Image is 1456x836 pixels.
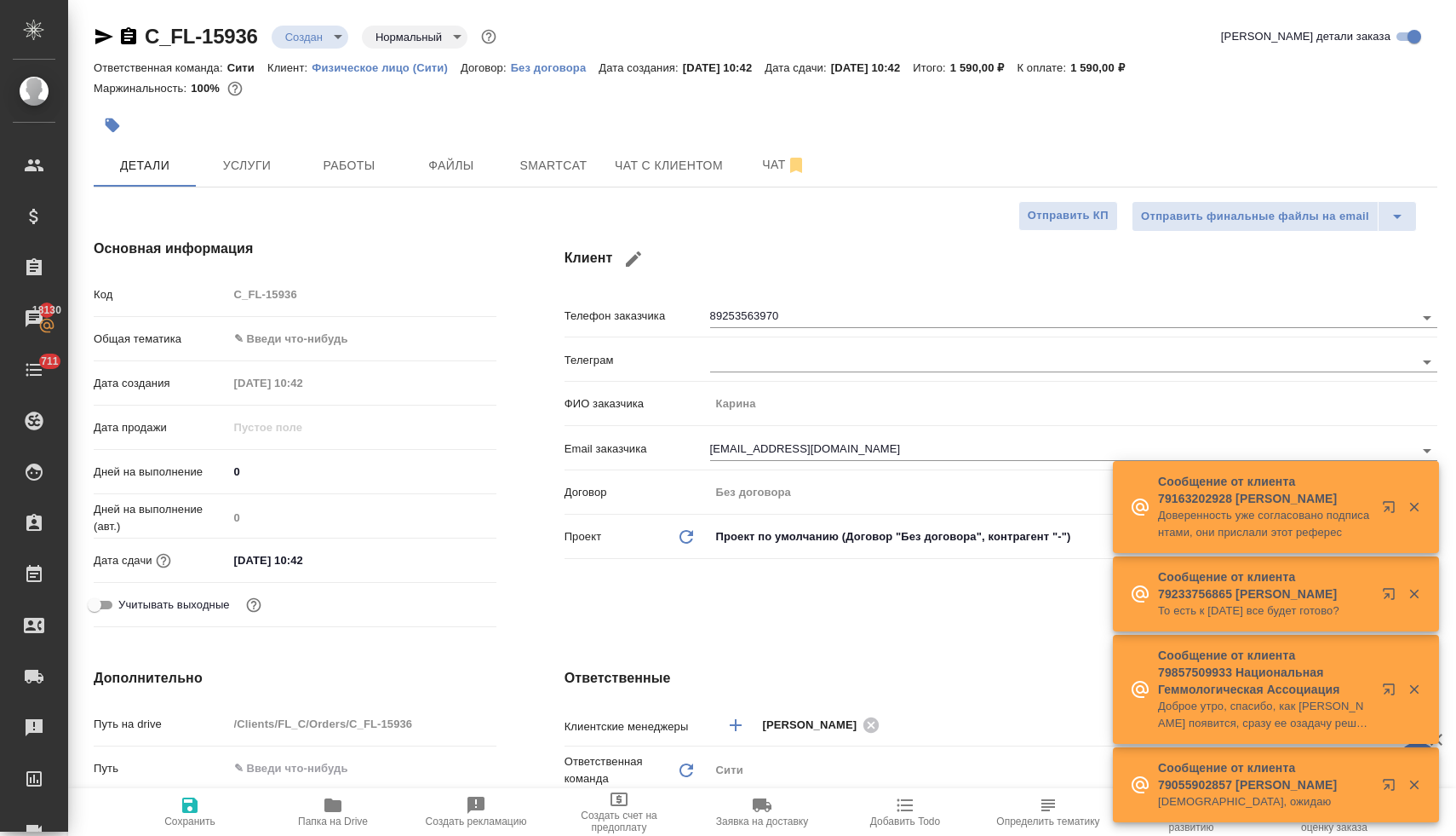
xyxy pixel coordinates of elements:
[565,718,710,735] p: Клиентские менеджеры
[565,352,710,369] p: Телеграм
[228,282,496,307] input: Пустое поле
[94,760,228,777] p: Путь
[267,61,312,74] p: Клиент:
[1372,577,1413,618] button: Открыть в новой вкладке
[234,331,476,348] div: ✎ Введи что-нибудь
[710,480,1437,504] input: Пустое поле
[763,717,868,734] span: [PERSON_NAME]
[565,441,710,458] p: Email заказчика
[1158,473,1371,507] p: Сообщение от клиента 79163202928 [PERSON_NAME]
[599,61,682,74] p: Дата создания:
[206,155,288,176] span: Услуги
[228,415,377,440] input: Пустое поле
[715,705,756,746] button: Добавить менеджера
[511,60,599,74] a: Без договора
[426,816,527,827] span: Создать рекламацию
[565,753,676,787] p: Ответственная команда
[1415,439,1439,463] button: Open
[224,78,246,100] button: 0.00 RUB;
[1158,602,1371,620] p: То есть к [DATE] все будет готово?
[94,26,114,47] button: Скопировать ссылку для ЯМессенджера
[870,816,940,827] span: Добавить Todo
[22,302,72,319] span: 18130
[1158,759,1371,793] p: Сообщение от клиента 79055902857 [PERSON_NAME]
[243,594,265,616] button: Выбери, если сб и вс нужно считать рабочими днями для выполнения заказа.
[511,61,599,74] p: Без договора
[1396,682,1431,697] button: Закрыть
[565,308,710,325] p: Телефон заказчика
[547,788,691,836] button: Создать счет на предоплату
[786,155,806,176] svg: Отписаться
[1396,499,1431,515] button: Закрыть
[228,459,496,484] input: ✎ Введи что-нибудь
[228,548,377,573] input: ✎ Введи что-нибудь
[996,816,1099,827] span: Определить тематику
[1158,698,1371,732] p: Доброе утро, спасибо, как [PERSON_NAME] появится, сразу ее озадачу решением этого вопроса
[410,155,492,176] span: Файлы
[94,716,228,733] p: Путь на drive
[94,239,496,259] h4: Основная информация
[94,107,131,144] button: Добавить тэг
[94,668,496,689] h4: Дополнительно
[94,61,227,74] p: Ответственная команда:
[118,26,139,47] button: Скопировать ссылку
[1132,201,1379,232] button: Отправить финальные файлы на email
[118,788,261,836] button: Сохранить
[1221,28,1390,45] span: [PERSON_NAME] детали заказа
[710,391,1437,416] input: Пустое поле
[558,810,680,833] span: Создать счет на предоплату
[312,60,461,74] a: Физическое лицо (Сити)
[1017,61,1070,74] p: К оплате:
[94,419,228,436] p: Дата продажи
[1372,490,1413,531] button: Открыть в новой вкладке
[710,756,1437,785] div: Сити
[104,155,186,176] span: Детали
[716,816,808,827] span: Заявка на доставку
[1415,350,1439,374] button: Open
[228,325,496,354] div: ✎ Введи что-нибудь
[834,788,977,836] button: Добавить Todo
[1028,206,1109,226] span: Отправить КП
[308,155,390,176] span: Работы
[950,61,1017,74] p: 1 590,00 ₽
[691,788,834,836] button: Заявка на доставку
[831,61,914,74] p: [DATE] 10:42
[370,30,447,44] button: Нормальный
[763,714,886,735] div: [PERSON_NAME]
[298,816,368,827] span: Папка на Drive
[94,375,228,392] p: Дата создания
[1415,306,1439,330] button: Open
[191,82,224,95] p: 100%
[152,550,175,572] button: Если добавить услуги и заполнить их объемом, то дата рассчитается автоматически
[1070,61,1138,74] p: 1 590,00 ₽
[765,61,830,74] p: Дата сдачи:
[461,61,511,74] p: Договор:
[280,30,328,44] button: Создан
[565,239,1437,280] h4: Клиент
[362,26,467,49] div: Создан
[1396,586,1431,602] button: Закрыть
[1141,207,1369,227] span: Отправить финальные файлы на email
[228,712,496,736] input: Пустое поле
[683,61,765,74] p: [DATE] 10:42
[743,154,825,176] span: Чат
[615,155,723,176] span: Чат с клиентом
[913,61,949,74] p: Итого:
[1018,201,1118,231] button: Отправить КП
[164,816,215,827] span: Сохранить
[1158,568,1371,602] p: Сообщение от клиента 79233756865 [PERSON_NAME]
[227,61,267,74] p: Сити
[977,788,1120,836] button: Определить тематику
[1158,793,1371,810] p: [DEMOGRAPHIC_DATA], ожидаю
[94,286,228,303] p: Код
[710,522,1437,551] div: Проект по умолчанию (Договор "Без договора", контрагент "-")
[1372,768,1413,809] button: Открыть в новой вкладке
[1158,507,1371,541] p: Доверенность уже согласовано подписантами, они прислали этот реферес
[228,371,377,395] input: Пустое поле
[94,501,228,535] p: Дней на выполнение (авт.)
[228,756,496,781] input: ✎ Введи что-нибудь
[1372,672,1413,713] button: Открыть в новой вкладке
[1132,201,1417,232] div: split button
[565,484,710,501] p: Договор
[272,26,348,49] div: Создан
